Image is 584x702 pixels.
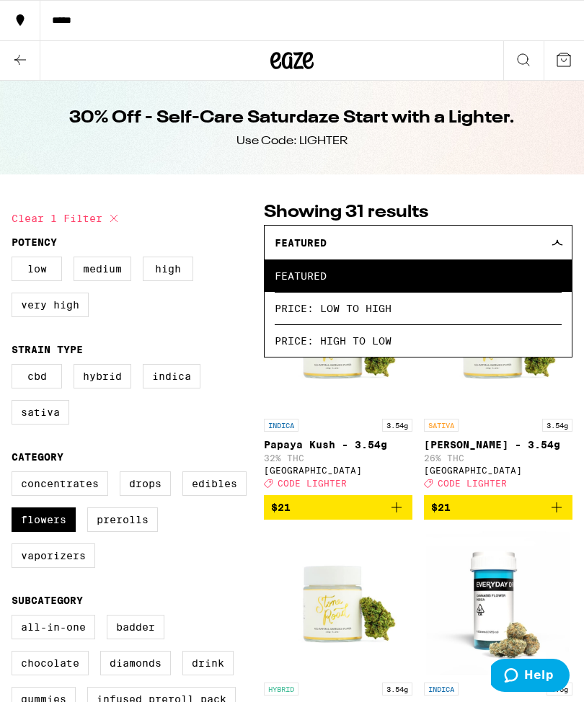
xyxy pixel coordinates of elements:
p: Showing 31 results [264,200,572,225]
button: Add to bag [264,495,412,520]
a: Open page for Papaya Kush - 3.54g from Stone Road [264,267,412,495]
p: HYBRID [264,683,298,696]
label: Hybrid [74,364,131,388]
iframe: Opens a widget where you can find more information [491,659,570,695]
span: CODE LIGHTER [438,479,507,488]
label: Diamonds [100,651,171,675]
p: [PERSON_NAME] - 3.54g [424,439,572,450]
p: 3.54g [542,419,572,432]
span: Price: Low to High [275,292,562,324]
div: [GEOGRAPHIC_DATA] [264,466,412,475]
label: Medium [74,257,131,281]
button: Clear 1 filter [12,200,123,236]
legend: Potency [12,236,57,248]
label: Prerolls [87,507,158,532]
span: Featured [275,259,562,292]
span: Featured [275,237,327,249]
p: 32% THC [264,453,412,463]
label: Vaporizers [12,543,95,568]
div: [GEOGRAPHIC_DATA] [424,466,572,475]
p: 3.54g [382,419,412,432]
legend: Subcategory [12,595,83,606]
div: Use Code: LIGHTER [236,133,348,149]
p: INDICA [424,683,459,696]
label: High [143,257,193,281]
label: Badder [107,615,164,639]
label: Edibles [182,471,247,496]
p: INDICA [264,419,298,432]
span: Price: High to Low [275,324,562,357]
label: Indica [143,364,200,388]
p: 26% THC [424,453,572,463]
img: Stone Road - Sunrise Sherbet - 3.54g [266,531,410,675]
legend: Strain Type [12,344,83,355]
p: Papaya Kush - 3.54g [264,439,412,450]
label: Concentrates [12,471,108,496]
label: Very High [12,293,89,317]
label: Drink [182,651,234,675]
label: Flowers [12,507,76,532]
p: 3.54g [382,683,412,696]
img: Everyday - Garlic Dreams Smalls - 3.5g [426,531,570,675]
a: Open page for Lemon Jack - 3.54g from Stone Road [424,267,572,495]
label: All-In-One [12,615,95,639]
span: $21 [431,502,451,513]
label: Chocolate [12,651,89,675]
label: Sativa [12,400,69,425]
label: Drops [120,471,171,496]
h1: 30% Off - Self-Care Saturdaze Start with a Lighter. [69,106,515,130]
button: Add to bag [424,495,572,520]
p: SATIVA [424,419,459,432]
span: CODE LIGHTER [278,479,347,488]
legend: Category [12,451,63,463]
label: Low [12,257,62,281]
label: CBD [12,364,62,388]
span: $21 [271,502,291,513]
